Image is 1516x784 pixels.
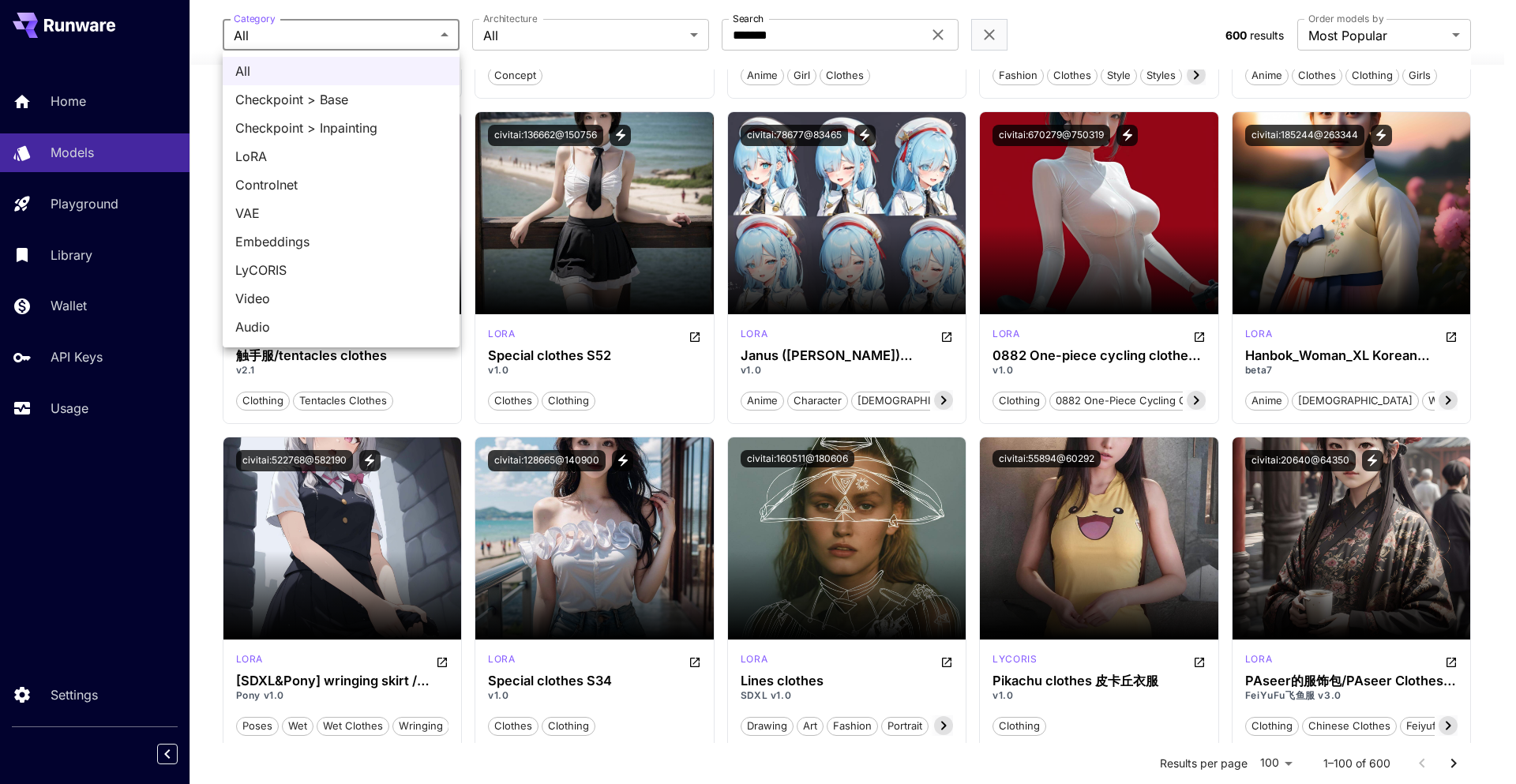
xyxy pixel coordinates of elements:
[235,62,447,81] span: All
[235,175,447,194] span: Controlnet
[235,118,447,137] span: Checkpoint > Inpainting
[235,289,447,308] span: Video
[235,232,447,251] span: Embeddings
[235,261,447,279] span: LyCORIS
[235,204,447,223] span: VAE
[235,147,447,166] span: LoRA
[235,317,447,336] span: Audio
[235,90,447,109] span: Checkpoint > Base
